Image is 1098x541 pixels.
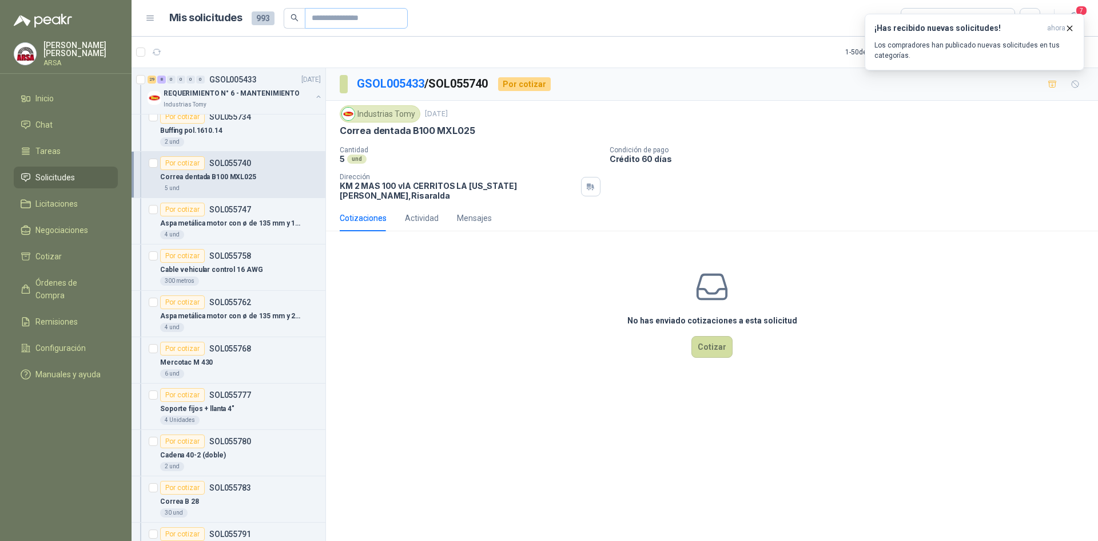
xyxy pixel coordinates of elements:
[177,76,185,84] div: 0
[160,342,205,356] div: Por cotizar
[14,140,118,162] a: Tareas
[874,23,1043,33] h3: ¡Has recibido nuevas solicitudes!
[340,212,387,224] div: Cotizaciones
[209,484,251,492] p: SOL055783
[160,218,303,229] p: Aspa metálica motor con ø de 135 mm y 18 mm ø al eje de motor
[132,430,325,476] a: Por cotizarSOL055780Cadena 40-2 (doble)2 und
[35,198,78,210] span: Licitaciones
[35,342,86,354] span: Configuración
[160,264,262,275] p: Cable vehicular control 16 AWG
[14,43,36,65] img: Company Logo
[14,114,118,136] a: Chat
[132,244,325,291] a: Por cotizarSOL055758Cable vehicular control 16 AWG300 metros
[157,76,166,84] div: 8
[132,152,325,198] a: Por cotizarSOL055740Correa dentada B100 MXL0255 und
[209,345,251,353] p: SOL055768
[160,462,184,471] div: 2 und
[209,159,251,167] p: SOL055740
[160,203,205,216] div: Por cotizar
[160,435,205,448] div: Por cotizar
[209,437,251,445] p: SOL055780
[1047,23,1065,33] span: ahora
[209,298,251,306] p: SOL055762
[35,224,88,236] span: Negociaciones
[164,100,206,109] p: Industrias Tomy
[291,14,299,22] span: search
[148,73,323,109] a: 29 8 0 0 0 0 GSOL005433[DATE] Company LogoREQUERIMIENTO N° 6 - MANTENIMIENTOIndustrias Tomy
[132,476,325,523] a: Por cotizarSOL055783Correa B 2830 und
[35,368,101,381] span: Manuales y ayuda
[340,125,475,137] p: Correa dentada B100 MXL025
[160,323,184,332] div: 4 und
[209,252,251,260] p: SOL055758
[209,113,251,121] p: SOL055734
[340,154,345,164] p: 5
[14,167,118,188] a: Solicitudes
[301,74,321,85] p: [DATE]
[457,212,492,224] div: Mensajes
[160,450,226,461] p: Cadena 40-2 (doble)
[160,508,188,518] div: 30 und
[186,76,195,84] div: 0
[865,14,1084,70] button: ¡Has recibido nuevas solicitudes!ahora Los compradores han publicado nuevas solicitudes en tus ca...
[14,311,118,333] a: Remisiones
[160,249,205,263] div: Por cotizar
[35,315,78,328] span: Remisiones
[35,250,62,263] span: Cotizar
[845,43,916,61] div: 1 - 50 de 414
[43,41,118,57] p: [PERSON_NAME] [PERSON_NAME]
[425,109,448,120] p: [DATE]
[132,291,325,337] a: Por cotizarSOL055762Aspa metálica motor con ø de 135 mm y 23,8mm ø al eje de motor4 und
[160,416,200,425] div: 4 Unidades
[340,173,576,181] p: Dirección
[14,364,118,385] a: Manuales y ayuda
[132,337,325,384] a: Por cotizarSOL055768Mercotac M 4306 und
[160,110,205,124] div: Por cotizar
[160,369,184,378] div: 6 und
[14,246,118,267] a: Cotizar
[160,295,205,309] div: Por cotizar
[148,91,161,105] img: Company Logo
[342,108,355,120] img: Company Logo
[160,184,184,193] div: 5 und
[209,206,251,214] p: SOL055747
[14,337,118,359] a: Configuración
[691,336,733,358] button: Cotizar
[160,172,256,183] p: Correa dentada B100 MXL025
[35,277,107,302] span: Órdenes de Compra
[357,77,424,90] a: GSOL005433
[357,75,489,93] p: / SOL055740
[160,357,213,368] p: Mercotac M 430
[340,105,420,123] div: Industrias Tomy
[35,92,54,105] span: Inicio
[209,530,251,538] p: SOL055791
[14,272,118,306] a: Órdenes de Compra
[340,181,576,200] p: KM 2 MAS 100 vIA CERRITOS LA [US_STATE] [PERSON_NAME] , Risaralda
[14,88,118,109] a: Inicio
[35,171,75,184] span: Solicitudes
[1075,5,1088,16] span: 7
[610,154,1093,164] p: Crédito 60 días
[874,40,1075,61] p: Los compradores han publicado nuevas solicitudes en tus categorías.
[43,60,118,66] p: ARSA
[132,198,325,244] a: Por cotizarSOL055747Aspa metálica motor con ø de 135 mm y 18 mm ø al eje de motor4 und
[169,10,242,26] h1: Mis solicitudes
[167,76,176,84] div: 0
[160,527,205,541] div: Por cotizar
[252,11,274,25] span: 993
[908,12,932,25] div: Todas
[148,76,156,84] div: 29
[14,14,72,27] img: Logo peakr
[209,391,251,399] p: SOL055777
[160,156,205,170] div: Por cotizar
[160,137,184,147] div: 2 und
[405,212,439,224] div: Actividad
[209,76,257,84] p: GSOL005433
[160,311,303,322] p: Aspa metálica motor con ø de 135 mm y 23,8mm ø al eje de motor
[132,105,325,152] a: Por cotizarSOL055734Buffing pol.1610.142 und
[160,230,184,239] div: 4 und
[347,155,367,164] div: und
[35,119,53,131] span: Chat
[35,145,61,157] span: Tareas
[160,277,199,286] div: 300 metros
